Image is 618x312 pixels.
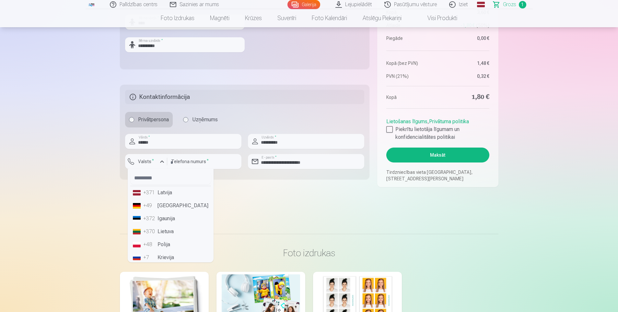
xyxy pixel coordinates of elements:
[130,186,211,199] li: Latvija
[202,9,237,27] a: Magnēti
[386,73,435,79] dt: PVN (21%)
[270,9,304,27] a: Suvenīri
[143,215,156,222] div: +372
[441,60,489,66] dd: 1,48 €
[153,9,202,27] a: Foto izdrukas
[429,118,469,125] a: Privātuma politika
[519,1,526,8] span: 1
[125,90,365,104] h5: Kontaktinformācija
[143,228,156,235] div: +370
[386,118,427,125] a: Lietošanas līgums
[183,117,188,122] input: Uzņēmums
[130,199,211,212] li: [GEOGRAPHIC_DATA]
[125,112,173,127] label: Privātpersona
[441,35,489,42] dd: 0,00 €
[386,115,489,141] div: ,
[143,202,156,210] div: +49
[125,154,167,169] button: Valsts*
[130,225,211,238] li: Lietuva
[355,9,409,27] a: Atslēgu piekariņi
[409,9,465,27] a: Visi produkti
[304,9,355,27] a: Foto kalendāri
[386,169,489,182] p: Tirdzniecības vieta [GEOGRAPHIC_DATA], [STREET_ADDRESS][PERSON_NAME]
[125,247,493,259] h3: Foto izdrukas
[386,93,435,102] dt: Kopā
[130,212,211,225] li: Igaunija
[503,1,516,8] span: Grozs
[441,93,489,102] dd: 1,80 €
[237,9,270,27] a: Krūzes
[386,35,435,42] dt: Piegāde
[130,251,211,264] li: Krievija
[130,238,211,251] li: Polija
[143,254,156,261] div: +7
[179,112,222,127] label: Uzņēmums
[441,73,489,79] dd: 0,32 €
[143,241,156,248] div: +48
[135,158,157,165] label: Valsts
[143,189,156,197] div: +371
[386,148,489,162] button: Maksāt
[129,117,134,122] input: Privātpersona
[88,3,95,6] img: /fa3
[386,126,489,141] label: Piekrītu lietotāja līgumam un konfidencialitātes politikai
[386,60,435,66] dt: Kopā (bez PVN)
